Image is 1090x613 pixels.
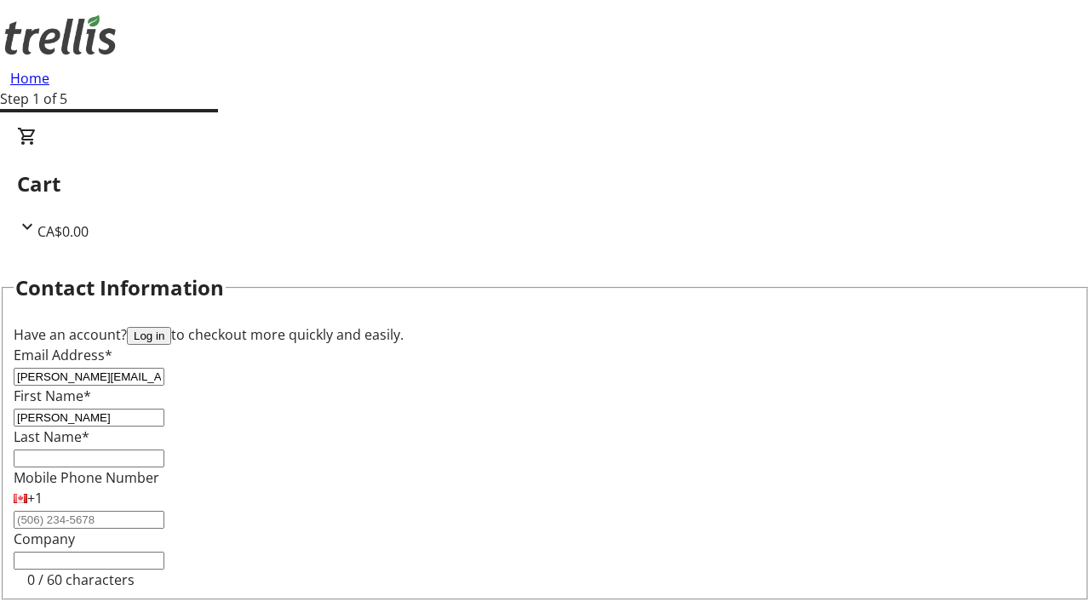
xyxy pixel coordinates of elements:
button: Log in [127,327,171,345]
label: First Name* [14,387,91,405]
tr-character-limit: 0 / 60 characters [27,570,135,589]
label: Company [14,530,75,548]
input: (506) 234-5678 [14,511,164,529]
div: Have an account? to checkout more quickly and easily. [14,324,1076,345]
h2: Contact Information [15,272,224,303]
label: Email Address* [14,346,112,364]
label: Last Name* [14,427,89,446]
h2: Cart [17,169,1073,199]
span: CA$0.00 [37,222,89,241]
div: CartCA$0.00 [17,126,1073,242]
label: Mobile Phone Number [14,468,159,487]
